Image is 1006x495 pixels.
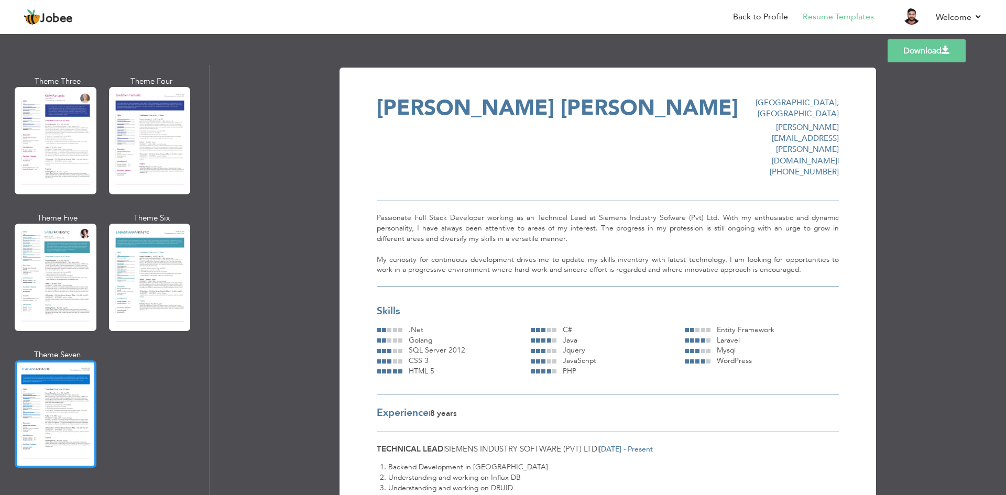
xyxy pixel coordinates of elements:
[409,335,432,345] span: Golang
[111,76,193,87] div: Theme Four
[388,472,839,483] li: Understanding and working on Influx DB
[563,366,576,376] span: PHP
[40,13,73,25] span: Jobee
[717,335,740,345] span: Laravel
[377,201,839,287] div: Passionate Full Stack Developer working as an Technical Lead at Siemens Industry Sofware (Pvt) Lt...
[388,483,839,493] li: Understanding and working on DRUID
[563,325,572,335] span: C#
[430,408,457,419] span: 8 Years
[563,335,577,345] span: Java
[24,9,73,26] a: Jobee
[377,304,839,318] div: Skills
[717,345,736,355] span: Mysql
[770,167,839,177] span: [PHONE_NUMBER]
[409,366,434,376] span: HTML 5
[429,409,430,419] span: |
[597,444,599,454] span: |
[17,213,99,224] div: Theme Five
[445,444,597,454] span: Siemens Industry Software (Pvt) Ltd
[388,462,839,472] li: Backend Development in [GEOGRAPHIC_DATA]
[888,39,966,62] a: Download
[717,325,774,335] span: Entity Framework
[377,93,738,123] span: [PERSON_NAME] [PERSON_NAME]
[837,97,839,108] span: ,
[563,345,585,355] span: Jquery
[756,97,839,119] span: [GEOGRAPHIC_DATA] [GEOGRAPHIC_DATA]
[377,444,443,454] span: Technical Lead
[377,406,429,420] span: Experience
[803,11,874,23] a: Resume Templates
[563,356,596,366] span: JavaScript
[409,356,429,366] span: CSS 3
[443,444,445,454] span: |
[772,122,839,166] span: [PERSON_NAME][EMAIL_ADDRESS][PERSON_NAME][DOMAIN_NAME]
[903,8,920,25] img: Profile Img
[717,356,752,366] span: WordPress
[17,349,99,360] div: Theme Seven
[837,156,839,166] span: |
[733,11,788,23] a: Back to Profile
[409,325,423,335] span: .Net
[111,213,193,224] div: Theme Six
[409,345,465,355] span: SQL Server 2012
[24,9,40,26] img: jobee.io
[599,444,653,454] span: [DATE] - Present
[17,76,99,87] div: Theme Three
[936,11,982,24] a: Welcome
